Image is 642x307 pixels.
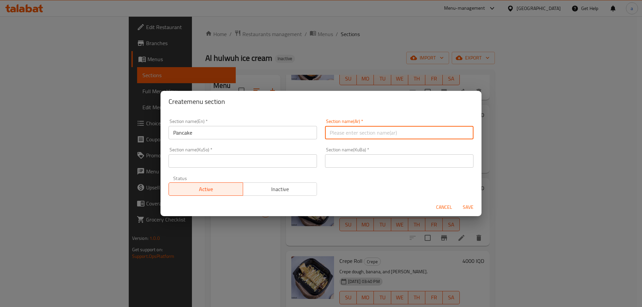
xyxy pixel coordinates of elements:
[172,184,240,194] span: Active
[460,203,476,211] span: Save
[169,126,317,139] input: Please enter section name(en)
[436,203,452,211] span: Cancel
[246,184,315,194] span: Inactive
[169,154,317,168] input: Please enter section name(KuSo)
[169,182,243,196] button: Active
[243,182,317,196] button: Inactive
[457,201,479,213] button: Save
[325,154,473,168] input: Please enter section name(KuBa)
[325,126,473,139] input: Please enter section name(ar)
[433,201,455,213] button: Cancel
[169,96,473,107] h2: Create menu section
